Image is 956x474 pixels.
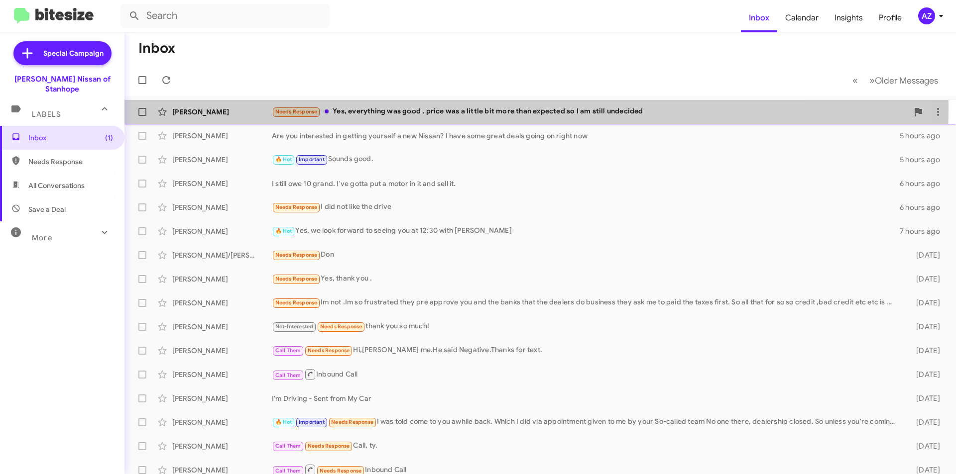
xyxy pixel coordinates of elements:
[900,370,948,379] div: [DATE]
[918,7,935,24] div: AZ
[275,468,301,474] span: Call Them
[272,106,908,117] div: Yes, everything was good , price was a little bit more than expected so I am still undecided
[32,233,52,242] span: More
[777,3,827,32] a: Calendar
[172,107,272,117] div: [PERSON_NAME]
[172,417,272,427] div: [PERSON_NAME]
[900,155,948,165] div: 5 hours ago
[272,321,900,332] div: thank you so much!
[900,441,948,451] div: [DATE]
[28,181,85,190] span: All Conversations
[172,274,272,284] div: [PERSON_NAME]
[275,252,318,258] span: Needs Response
[272,345,900,356] div: Hi,[PERSON_NAME] me.He said Negative.Thanks for text.
[852,74,858,87] span: «
[275,156,292,163] span: 🔥 Hot
[172,131,272,141] div: [PERSON_NAME]
[272,225,900,237] div: Yes, we look forward to seeing you at 12:30 with [PERSON_NAME]
[172,441,272,451] div: [PERSON_NAME]
[272,273,900,284] div: Yes, thank you .
[900,322,948,332] div: [DATE]
[120,4,330,28] input: Search
[275,372,301,379] span: Call Them
[272,179,900,189] div: I still owe 10 grand. I've gotta put a motor in it and sell it.
[28,157,113,167] span: Needs Response
[869,74,875,87] span: »
[272,416,900,428] div: I was told come to you awhile back. Which I did via appointment given to me by your So-called tea...
[272,393,900,403] div: I'm Driving - Sent from My Car
[275,108,318,115] span: Needs Response
[846,70,864,91] button: Previous
[900,346,948,356] div: [DATE]
[900,298,948,308] div: [DATE]
[910,7,945,24] button: AZ
[900,226,948,236] div: 7 hours ago
[275,347,301,354] span: Call Them
[275,443,301,449] span: Call Them
[32,110,61,119] span: Labels
[275,276,318,282] span: Needs Response
[172,226,272,236] div: [PERSON_NAME]
[272,297,900,308] div: Im not .Im so frustrated they pre approve you and the banks that the dealers do business they ask...
[172,322,272,332] div: [PERSON_NAME]
[172,155,272,165] div: [PERSON_NAME]
[105,133,113,143] span: (1)
[275,228,292,234] span: 🔥 Hot
[172,202,272,212] div: [PERSON_NAME]
[875,75,938,86] span: Older Messages
[900,179,948,189] div: 6 hours ago
[172,298,272,308] div: [PERSON_NAME]
[299,156,325,163] span: Important
[28,204,66,214] span: Save a Deal
[900,131,948,141] div: 5 hours ago
[320,468,362,474] span: Needs Response
[275,323,314,330] span: Not-Interested
[172,346,272,356] div: [PERSON_NAME]
[172,250,272,260] div: [PERSON_NAME]/[PERSON_NAME]
[272,249,900,261] div: Don
[28,133,113,143] span: Inbox
[331,419,373,425] span: Needs Response
[900,202,948,212] div: 6 hours ago
[900,274,948,284] div: [DATE]
[308,347,350,354] span: Needs Response
[172,393,272,403] div: [PERSON_NAME]
[172,370,272,379] div: [PERSON_NAME]
[900,417,948,427] div: [DATE]
[275,299,318,306] span: Needs Response
[272,131,900,141] div: Are you interested in getting yourself a new Nissan? I have some great deals going on right now
[299,419,325,425] span: Important
[172,179,272,189] div: [PERSON_NAME]
[272,368,900,380] div: Inbound Call
[275,419,292,425] span: 🔥 Hot
[275,204,318,210] span: Needs Response
[43,48,104,58] span: Special Campaign
[741,3,777,32] a: Inbox
[272,154,900,165] div: Sounds good.
[272,440,900,452] div: Call, ty.
[272,201,900,213] div: I did not like the drive
[863,70,944,91] button: Next
[138,40,175,56] h1: Inbox
[827,3,871,32] a: Insights
[871,3,910,32] a: Profile
[13,41,112,65] a: Special Campaign
[320,323,362,330] span: Needs Response
[847,70,944,91] nav: Page navigation example
[900,250,948,260] div: [DATE]
[308,443,350,449] span: Needs Response
[900,393,948,403] div: [DATE]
